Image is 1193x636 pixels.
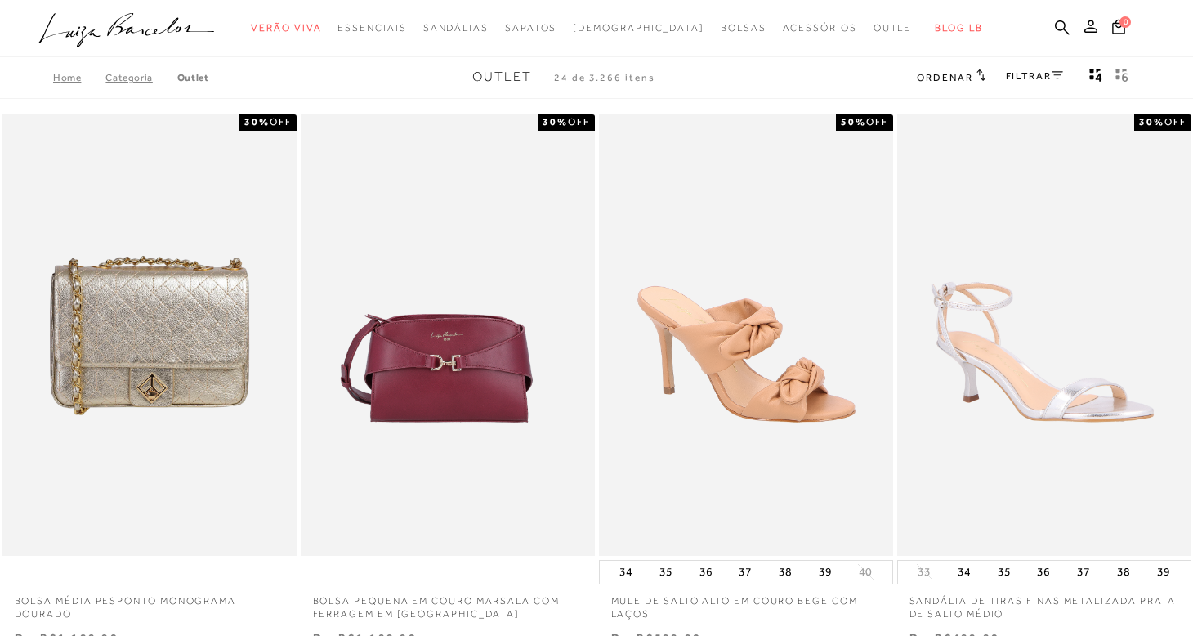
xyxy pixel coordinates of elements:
[774,561,797,584] button: 38
[1152,561,1175,584] button: 39
[423,13,489,43] a: categoryNavScreenReaderText
[568,116,590,128] span: OFF
[543,116,568,128] strong: 30%
[505,22,556,34] span: Sapatos
[4,117,295,553] a: Bolsa média pesponto monograma dourado Bolsa média pesponto monograma dourado
[783,22,857,34] span: Acessórios
[301,584,595,622] a: BOLSA PEQUENA EM COURO MARSALA COM FERRAGEM EM [GEOGRAPHIC_DATA]
[554,72,655,83] span: 24 de 3.266 itens
[1110,67,1133,88] button: gridText6Desc
[935,22,982,34] span: BLOG LB
[841,116,866,128] strong: 50%
[1139,116,1164,128] strong: 30%
[302,117,593,553] a: BOLSA PEQUENA EM COURO MARSALA COM FERRAGEM EM GANCHO BOLSA PEQUENA EM COURO MARSALA COM FERRAGEM...
[1032,561,1055,584] button: 36
[53,72,105,83] a: Home
[874,22,919,34] span: Outlet
[270,116,292,128] span: OFF
[4,117,295,553] img: Bolsa média pesponto monograma dourado
[251,13,321,43] a: categoryNavScreenReaderText
[721,13,766,43] a: categoryNavScreenReaderText
[601,117,891,553] img: MULE DE SALTO ALTO EM COURO BEGE COM LAÇOS
[783,13,857,43] a: categoryNavScreenReaderText
[337,13,406,43] a: categoryNavScreenReaderText
[1006,70,1063,82] a: FILTRAR
[1112,561,1135,584] button: 38
[899,117,1190,553] a: SANDÁLIA DE TIRAS FINAS METALIZADA PRATA DE SALTO MÉDIO SANDÁLIA DE TIRAS FINAS METALIZADA PRATA ...
[917,72,972,83] span: Ordenar
[105,72,176,83] a: Categoria
[899,117,1190,553] img: SANDÁLIA DE TIRAS FINAS METALIZADA PRATA DE SALTO MÉDIO
[599,584,893,622] a: MULE DE SALTO ALTO EM COURO BEGE COM LAÇOS
[913,564,936,580] button: 33
[337,22,406,34] span: Essenciais
[866,116,888,128] span: OFF
[721,22,766,34] span: Bolsas
[993,561,1016,584] button: 35
[935,13,982,43] a: BLOG LB
[897,584,1191,622] a: SANDÁLIA DE TIRAS FINAS METALIZADA PRATA DE SALTO MÉDIO
[505,13,556,43] a: categoryNavScreenReaderText
[1119,16,1131,28] span: 0
[573,22,704,34] span: [DEMOGRAPHIC_DATA]
[472,69,532,84] span: Outlet
[244,116,270,128] strong: 30%
[953,561,976,584] button: 34
[814,561,837,584] button: 39
[1107,18,1130,40] button: 0
[251,22,321,34] span: Verão Viva
[302,117,593,553] img: BOLSA PEQUENA EM COURO MARSALA COM FERRAGEM EM GANCHO
[2,584,297,622] a: Bolsa média pesponto monograma dourado
[734,561,757,584] button: 37
[874,13,919,43] a: categoryNavScreenReaderText
[423,22,489,34] span: Sandálias
[1084,67,1107,88] button: Mostrar 4 produtos por linha
[695,561,717,584] button: 36
[573,13,704,43] a: noSubCategoriesText
[177,72,209,83] a: Outlet
[854,564,877,580] button: 40
[1164,116,1186,128] span: OFF
[1072,561,1095,584] button: 37
[614,561,637,584] button: 34
[655,561,677,584] button: 35
[601,117,891,553] a: MULE DE SALTO ALTO EM COURO BEGE COM LAÇOS MULE DE SALTO ALTO EM COURO BEGE COM LAÇOS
